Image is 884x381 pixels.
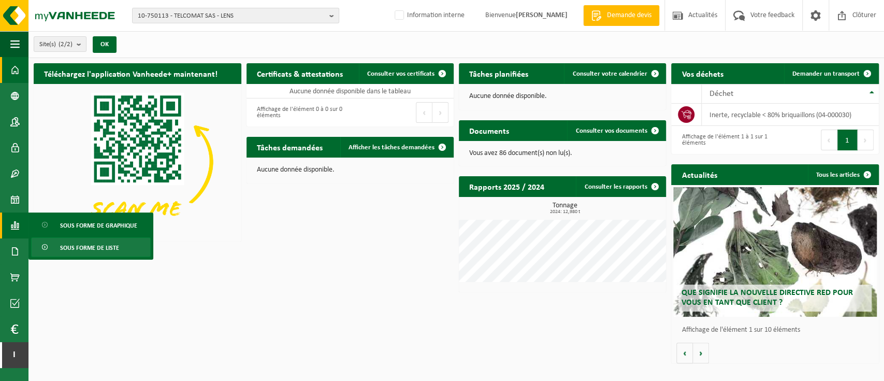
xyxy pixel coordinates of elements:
[583,5,659,26] a: Demande devis
[792,70,860,77] span: Demander un transport
[252,101,345,124] div: Affichage de l'élément 0 à 0 sur 0 éléments
[681,289,852,307] span: Que signifie la nouvelle directive RED pour vous en tant que client ?
[132,8,339,23] button: 10-750113 - TELCOMAT SAS - LENS
[821,130,837,150] button: Previous
[693,343,709,363] button: Volgende
[469,150,656,157] p: Vous avez 86 document(s) non lu(s).
[575,128,647,134] span: Consulter vos documents
[340,137,453,158] a: Afficher les tâches demandées
[416,102,432,123] button: Previous
[10,342,18,368] span: I
[60,216,137,235] span: Sous forme de graphique
[604,10,654,21] span: Demande devis
[682,327,874,334] p: Affichage de l'élément 1 sur 10 éléments
[367,70,434,77] span: Consulter vos certificats
[34,63,228,83] h2: Téléchargez l'application Vanheede+ maintenant!
[359,63,453,84] a: Consulter vos certificats
[837,130,858,150] button: 1
[393,8,465,23] label: Information interne
[34,36,86,52] button: Site(s)(2/2)
[858,130,874,150] button: Next
[459,63,539,83] h2: Tâches planifiées
[676,343,693,363] button: Vorige
[459,120,519,140] h2: Documents
[59,41,73,48] count: (2/2)
[784,63,878,84] a: Demander un transport
[572,70,647,77] span: Consulter votre calendrier
[676,129,770,151] div: Affichage de l'élément 1 à 1 sur 1 éléments
[247,84,454,98] td: Aucune donnée disponible dans le tableau
[93,36,117,53] button: OK
[432,102,448,123] button: Next
[31,237,151,257] a: Sous forme de liste
[469,93,656,100] p: Aucune donnée disponible.
[671,63,733,83] h2: Vos déchets
[567,120,665,141] a: Consulter vos documents
[31,215,151,235] a: Sous forme de graphique
[459,176,555,196] h2: Rapports 2025 / 2024
[464,209,666,215] span: 2024: 12,980 t
[257,166,444,174] p: Aucune donnée disponible.
[349,144,434,151] span: Afficher les tâches demandées
[808,164,878,185] a: Tous les articles
[564,63,665,84] a: Consulter votre calendrier
[247,137,333,157] h2: Tâches demandées
[34,84,241,239] img: Download de VHEPlus App
[516,11,568,19] strong: [PERSON_NAME]
[673,187,876,317] a: Que signifie la nouvelle directive RED pour vous en tant que client ?
[247,63,353,83] h2: Certificats & attestations
[138,8,325,24] span: 10-750113 - TELCOMAT SAS - LENS
[671,164,727,185] h2: Actualités
[464,202,666,215] h3: Tonnage
[39,37,73,52] span: Site(s)
[60,238,119,258] span: Sous forme de liste
[702,104,879,126] td: inerte, recyclable < 80% briquaillons (04-000030)
[576,176,665,197] a: Consulter les rapports
[709,90,733,98] span: Déchet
